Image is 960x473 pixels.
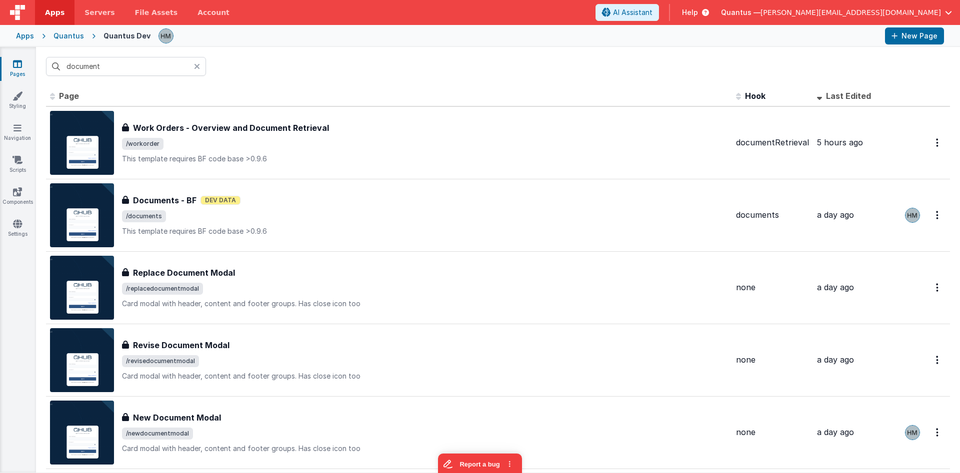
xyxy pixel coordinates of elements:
[817,282,854,292] span: a day ago
[122,299,728,309] p: Card modal with header, content and footer groups. Has close icon too
[736,427,809,438] div: none
[682,7,698,17] span: Help
[122,138,163,150] span: /workorder
[122,154,728,164] p: This template requires BF code base >0.9.6
[84,7,114,17] span: Servers
[930,277,946,298] button: Options
[133,194,196,206] h3: Documents - BF
[613,7,652,17] span: AI Assistant
[817,210,854,220] span: a day ago
[45,7,64,17] span: Apps
[122,283,203,295] span: /replacedocumentmodal
[122,371,728,381] p: Card modal with header, content and footer groups. Has close icon too
[736,354,809,366] div: none
[817,427,854,437] span: a day ago
[905,426,919,440] img: 1b65a3e5e498230d1b9478315fee565b
[133,412,221,424] h3: New Document Modal
[133,339,229,351] h3: Revise Document Modal
[817,137,863,147] span: 5 hours ago
[885,27,944,44] button: New Page
[16,31,34,41] div: Apps
[930,132,946,153] button: Options
[200,196,240,205] span: Dev Data
[817,355,854,365] span: a day ago
[59,91,79,101] span: Page
[53,31,84,41] div: Quantus
[905,208,919,222] img: 1b65a3e5e498230d1b9478315fee565b
[736,209,809,221] div: documents
[721,7,760,17] span: Quantus —
[736,282,809,293] div: none
[595,4,659,21] button: AI Assistant
[760,7,941,17] span: [PERSON_NAME][EMAIL_ADDRESS][DOMAIN_NAME]
[135,7,178,17] span: File Assets
[122,355,199,367] span: /revisedocumentmodal
[133,122,329,134] h3: Work Orders - Overview and Document Retrieval
[736,137,809,148] div: documentRetrieval
[133,267,235,279] h3: Replace Document Modal
[745,91,765,101] span: Hook
[122,210,166,222] span: /documents
[122,226,728,236] p: This template requires BF code base >0.9.6
[46,57,206,76] input: Search pages, id's ...
[930,422,946,443] button: Options
[103,31,150,41] div: Quantus Dev
[159,29,173,43] img: 1b65a3e5e498230d1b9478315fee565b
[930,205,946,225] button: Options
[122,428,193,440] span: /newdocumentmodal
[826,91,871,101] span: Last Edited
[721,7,952,17] button: Quantus — [PERSON_NAME][EMAIL_ADDRESS][DOMAIN_NAME]
[122,444,728,454] p: Card modal with header, content and footer groups. Has close icon too
[930,350,946,370] button: Options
